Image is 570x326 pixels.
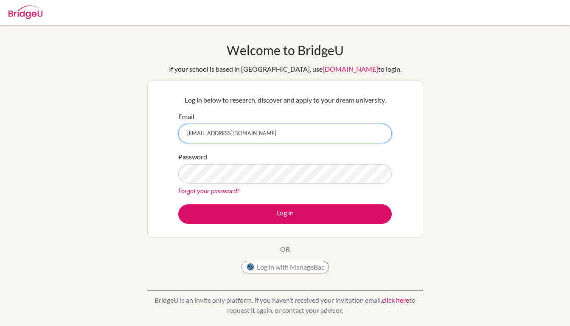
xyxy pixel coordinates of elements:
[178,152,207,162] label: Password
[323,65,378,73] a: [DOMAIN_NAME]
[382,296,409,304] a: click here
[169,64,402,74] div: If your school is based in [GEOGRAPHIC_DATA], use to login.
[280,244,290,254] p: OR
[178,187,239,195] a: Forgot your password?
[241,261,329,273] button: Log in with ManageBac
[178,95,392,105] p: Log in below to research, discover and apply to your dream university.
[178,204,392,224] button: Log in
[178,111,194,122] label: Email
[227,42,344,58] h1: Welcome to BridgeU
[8,6,42,19] img: Bridge-U
[147,295,423,315] p: BridgeU is an invite only platform. If you haven’t received your invitation email, to request it ...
